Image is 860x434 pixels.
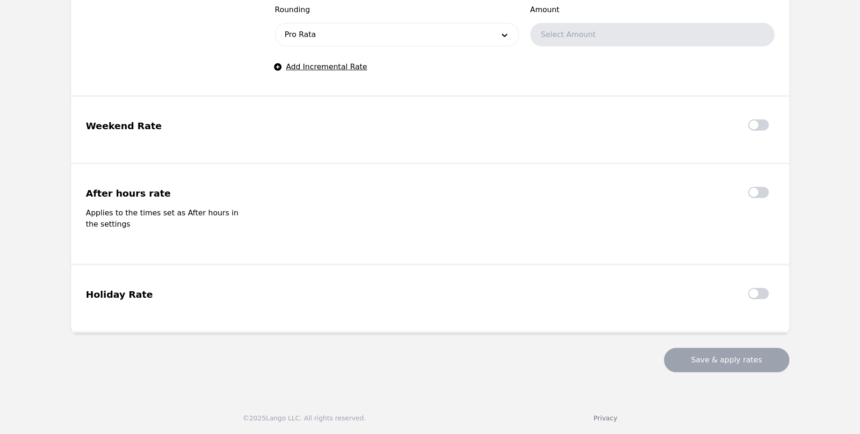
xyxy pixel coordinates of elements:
[530,4,774,15] span: Amount
[243,413,366,423] div: © 2025 Lango LLC. All rights reserved.
[275,61,368,73] button: Add Incremental Rate
[86,187,253,200] legend: After hours rate
[664,348,789,372] button: Save & apply rates
[593,414,617,422] a: Privacy
[86,288,253,301] legend: Holiday Rate
[86,119,253,132] legend: Weekend Rate
[86,207,253,230] p: Applies to the times set as After hours in the settings
[275,4,519,15] span: Rounding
